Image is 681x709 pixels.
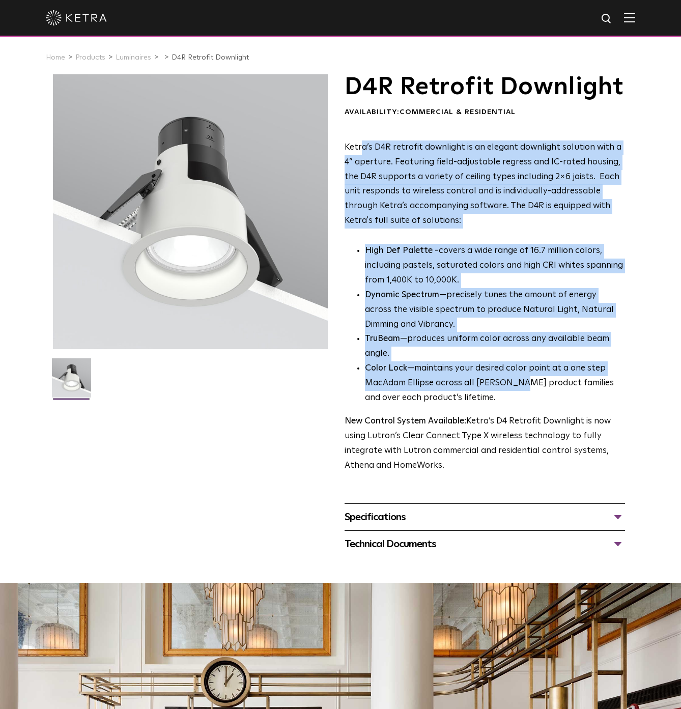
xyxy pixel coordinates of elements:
[345,74,625,100] h1: D4R Retrofit Downlight
[624,13,635,22] img: Hamburger%20Nav.svg
[365,364,407,373] strong: Color Lock
[365,288,625,332] li: —precisely tunes the amount of energy across the visible spectrum to produce Natural Light, Natur...
[365,334,400,343] strong: TruBeam
[75,54,105,61] a: Products
[345,107,625,118] div: Availability:
[116,54,151,61] a: Luminaires
[601,13,613,25] img: search icon
[365,361,625,406] li: —maintains your desired color point at a one step MacAdam Ellipse across all [PERSON_NAME] produc...
[345,536,625,552] div: Technical Documents
[345,417,466,426] strong: New Control System Available:
[400,108,516,116] span: Commercial & Residential
[345,140,625,229] p: Ketra’s D4R retrofit downlight is an elegant downlight solution with a 4” aperture. Featuring fie...
[365,291,439,299] strong: Dynamic Spectrum
[345,509,625,525] div: Specifications
[345,414,625,473] p: Ketra’s D4 Retrofit Downlight is now using Lutron’s Clear Connect Type X wireless technology to f...
[46,10,107,25] img: ketra-logo-2019-white
[46,54,65,61] a: Home
[52,358,91,405] img: D4R Retrofit Downlight
[172,54,249,61] a: D4R Retrofit Downlight
[365,332,625,361] li: —produces uniform color across any available beam angle.
[365,244,625,288] p: covers a wide range of 16.7 million colors, including pastels, saturated colors and high CRI whit...
[365,246,439,255] strong: High Def Palette -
